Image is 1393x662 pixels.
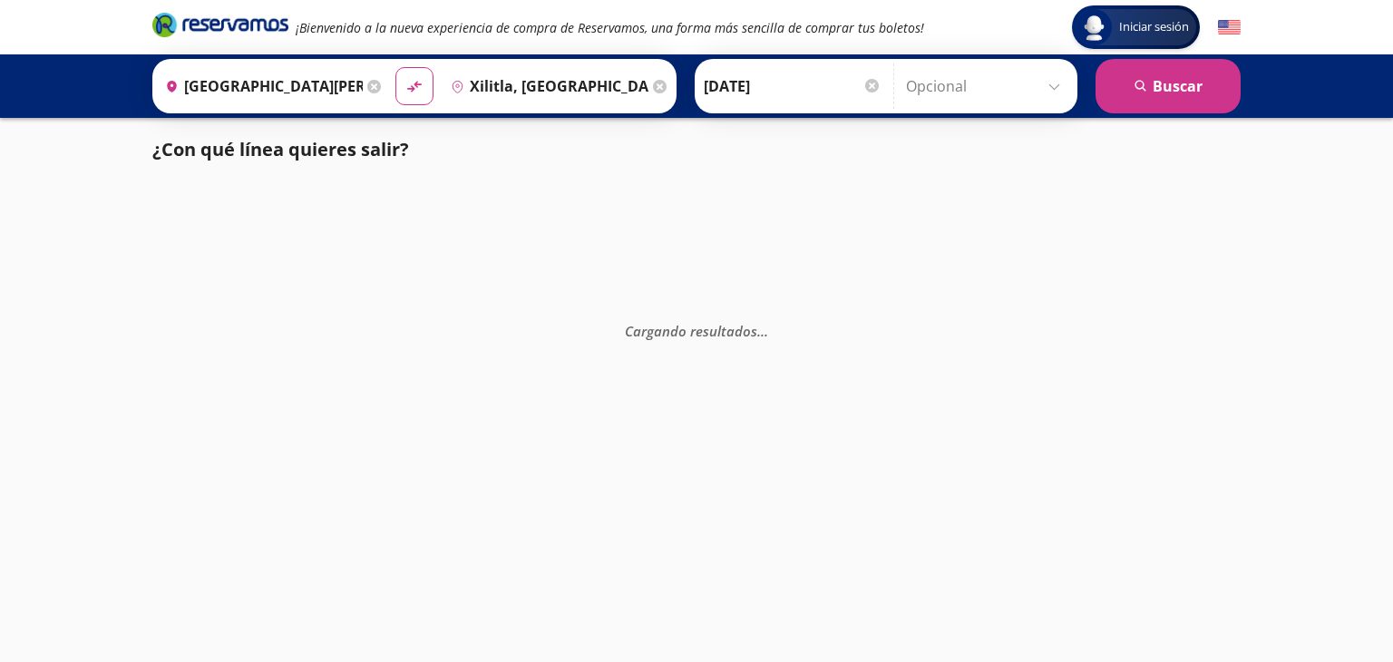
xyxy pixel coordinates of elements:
[1112,18,1196,36] span: Iniciar sesión
[761,322,765,340] span: .
[757,322,761,340] span: .
[296,19,924,36] em: ¡Bienvenido a la nueva experiencia de compra de Reservamos, una forma más sencilla de comprar tus...
[152,11,288,38] i: Brand Logo
[704,63,882,109] input: Elegir Fecha
[1096,59,1241,113] button: Buscar
[158,63,363,109] input: Buscar Origen
[152,136,409,163] p: ¿Con qué línea quieres salir?
[765,322,768,340] span: .
[443,63,648,109] input: Buscar Destino
[152,11,288,44] a: Brand Logo
[625,322,768,340] em: Cargando resultados
[1218,16,1241,39] button: English
[906,63,1068,109] input: Opcional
